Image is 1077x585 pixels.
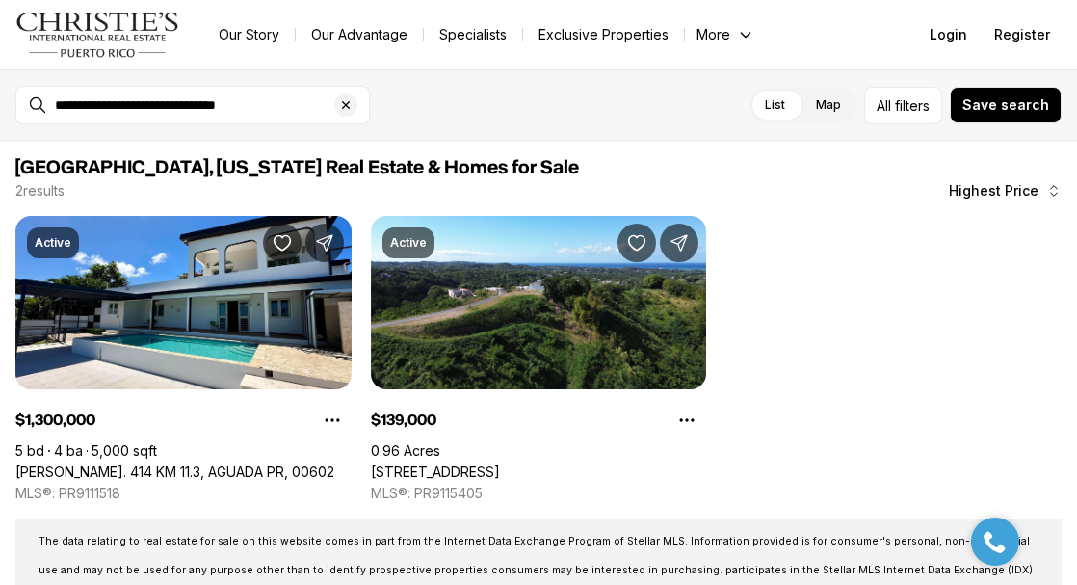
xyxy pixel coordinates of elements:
button: Save Property: 411 SECTOR BAJIO [617,224,656,262]
span: Save search [962,97,1049,113]
a: Carr. 414 KM 11.3, AGUADA PR, 00602 [15,464,334,481]
a: Our Story [203,21,295,48]
img: logo [15,12,180,58]
button: Highest Price [937,172,1073,210]
button: Property options [668,401,706,439]
button: Login [918,15,979,54]
span: Register [994,27,1050,42]
span: Highest Price [949,183,1038,199]
label: Map [801,88,856,122]
button: More [685,21,766,48]
button: Save search [950,87,1062,123]
p: Active [390,235,427,251]
a: Exclusive Properties [523,21,684,48]
span: [GEOGRAPHIC_DATA], [US_STATE] Real Estate & Homes for Sale [15,158,579,177]
button: Allfilters [864,87,942,124]
button: Register [983,15,1062,54]
a: Specialists [424,21,522,48]
span: filters [895,95,930,116]
button: Share Property [660,224,698,262]
a: 411 SECTOR BAJIO, AGUADA PR, 00602 [371,464,500,481]
button: Clear search input [334,87,369,123]
p: Active [35,235,71,251]
button: Save Property: Carr. 414 KM 11.3 [263,224,302,262]
a: Our Advantage [296,21,423,48]
p: 2 results [15,183,65,199]
button: Property options [313,401,352,439]
span: Login [930,27,967,42]
span: All [877,95,891,116]
button: Share Property [305,224,344,262]
label: List [749,88,801,122]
